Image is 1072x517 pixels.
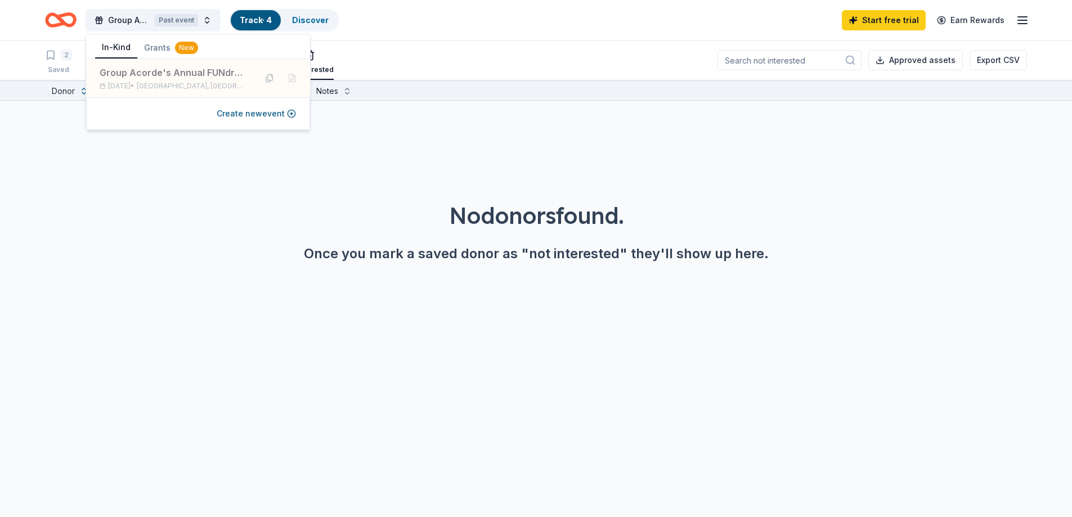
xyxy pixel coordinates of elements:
[175,42,198,54] div: New
[100,82,247,91] div: [DATE] •
[45,7,77,33] a: Home
[292,15,329,25] a: Discover
[95,37,137,59] button: In-Kind
[868,50,963,70] button: Approved assets
[717,50,862,70] input: Search not interested
[155,14,198,26] div: Past event
[230,9,339,32] button: Track· 4Discover
[970,50,1027,70] button: Export CSV
[108,14,150,27] span: Group Acorde's Annual FUNdraiser
[27,245,1045,263] div: Once you mark a saved donor as "not interested" they'll show up here.
[930,10,1011,30] a: Earn Rewards
[137,82,247,91] span: [GEOGRAPHIC_DATA], [GEOGRAPHIC_DATA]
[240,15,272,25] a: Track· 4
[137,38,205,58] button: Grants
[316,84,338,98] div: Notes
[217,107,296,120] button: Create newevent
[842,10,926,30] a: Start free trial
[45,45,72,80] button: 2Saved
[100,66,247,79] div: Group Acorde's Annual FUNdraiser
[27,200,1045,231] div: No donors found.
[45,65,72,74] div: Saved
[86,9,221,32] button: Group Acorde's Annual FUNdraiserPast event
[61,50,72,61] div: 2
[52,84,75,98] div: Donor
